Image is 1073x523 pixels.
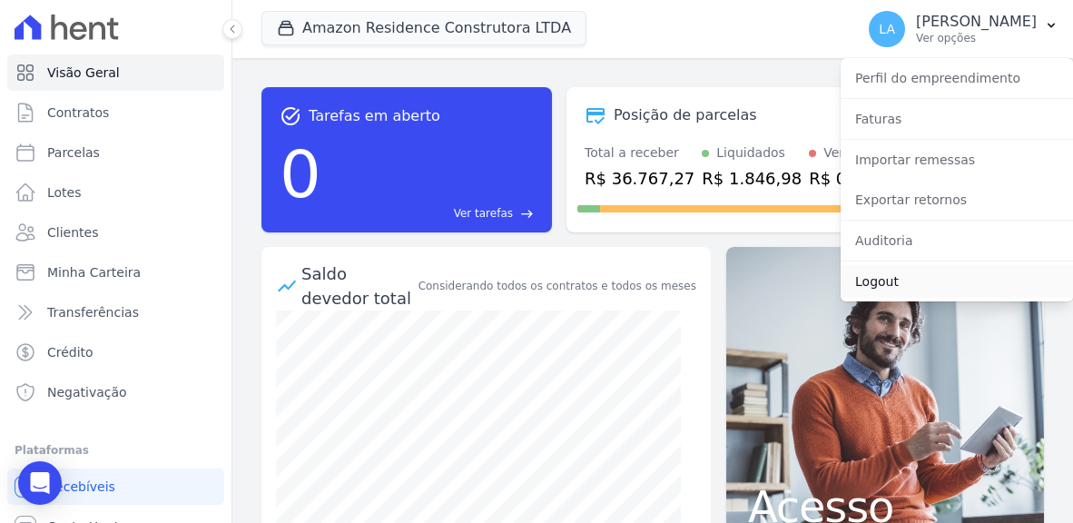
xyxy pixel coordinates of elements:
div: R$ 36.767,27 [585,166,694,191]
button: LA [PERSON_NAME] Ver opções [854,4,1073,54]
span: Transferências [47,303,139,321]
a: Lotes [7,174,224,211]
a: Parcelas [7,134,224,171]
div: Posição de parcelas [614,104,757,126]
a: Importar remessas [841,143,1073,176]
a: Auditoria [841,224,1073,257]
a: Logout [841,265,1073,298]
span: Negativação [47,383,127,401]
div: Plataformas [15,439,217,461]
a: Visão Geral [7,54,224,91]
span: Minha Carteira [47,263,141,281]
span: LA [879,23,895,35]
span: task_alt [280,105,301,127]
div: Total a receber [585,143,694,163]
a: Ver tarefas east [329,205,534,222]
p: [PERSON_NAME] [916,13,1037,31]
p: Ver opções [916,31,1037,45]
div: Liquidados [716,143,785,163]
div: R$ 1.846,98 [702,166,802,191]
a: Transferências [7,294,224,331]
button: Amazon Residence Construtora LTDA [261,11,586,45]
span: Lotes [47,183,82,202]
div: Vencidos [823,143,880,163]
div: Open Intercom Messenger [18,461,62,505]
a: Minha Carteira [7,254,224,291]
a: Crédito [7,334,224,370]
a: Clientes [7,214,224,251]
span: Visão Geral [47,64,120,82]
span: Clientes [47,223,98,242]
a: Contratos [7,94,224,131]
a: Negativação [7,374,224,410]
div: 0 [280,127,321,222]
span: east [520,207,534,221]
span: Parcelas [47,143,100,162]
span: Crédito [47,343,94,361]
a: Exportar retornos [841,183,1073,216]
span: Tarefas em aberto [309,105,440,127]
div: R$ 0,00 [809,166,880,191]
span: Recebíveis [47,478,115,496]
span: Contratos [47,104,109,122]
div: Considerando todos os contratos e todos os meses [418,278,696,294]
span: Ver tarefas [454,205,513,222]
a: Faturas [841,103,1073,135]
a: Recebíveis [7,469,224,505]
a: Perfil do empreendimento [841,62,1073,94]
div: Saldo devedor total [301,261,415,311]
